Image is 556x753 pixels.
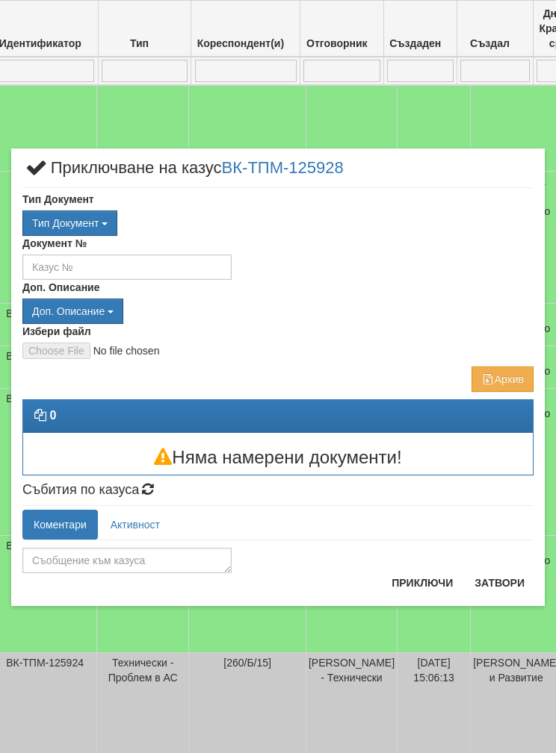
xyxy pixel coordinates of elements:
span: Доп. Описание [32,305,105,317]
button: Тип Документ [22,210,117,236]
div: Двоен клик, за изчистване на избраната стойност. [22,210,534,236]
a: ВК-ТПМ-125928 [222,158,344,177]
div: Двоен клик, за изчистване на избраната стойност. [22,299,534,324]
a: Коментари [22,510,98,540]
label: Избери файл [22,324,91,339]
strong: 0 [49,409,56,422]
label: Документ № [22,236,87,251]
label: Тип Документ [22,192,94,207]
span: Приключване на казус [22,160,344,187]
button: Архив [472,366,534,392]
span: Тип Документ [32,217,99,229]
a: Активност [99,510,171,540]
label: Доп. Описание [22,280,99,295]
button: Приключи [383,571,462,595]
input: Казус № [22,254,232,280]
button: Затвори [466,571,534,595]
h4: Събития по казуса [22,483,534,498]
h3: Няма намерени документи! [23,448,533,467]
button: Доп. Описание [22,299,123,324]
